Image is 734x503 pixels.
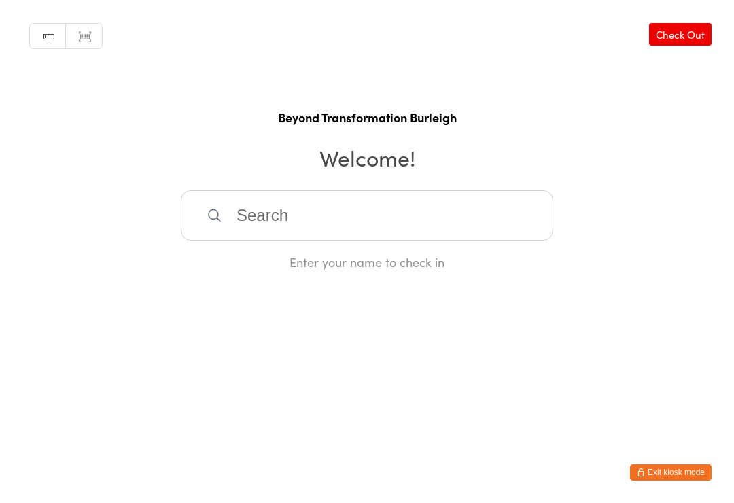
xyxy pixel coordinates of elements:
[181,254,553,271] div: Enter your name to check in
[649,23,712,46] a: Check Out
[14,142,720,173] h2: Welcome!
[14,109,720,126] h1: Beyond Transformation Burleigh
[181,190,553,241] input: Search
[630,464,712,481] button: Exit kiosk mode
